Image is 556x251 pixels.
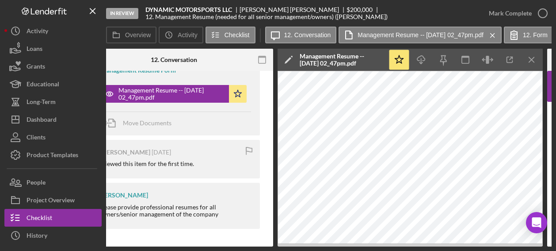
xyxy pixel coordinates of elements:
div: [PERSON_NAME] [PERSON_NAME] [240,6,347,13]
label: Checklist [225,31,250,39]
div: Please provide professional resumes for all owners/senior management of the company [99,204,251,218]
button: Overview [106,27,156,43]
div: Product Templates [27,146,78,166]
button: Management Resume -- [DATE] 02_47pm.pdf [339,27,502,43]
label: 12. Conversation [284,31,331,39]
label: Activity [178,31,197,39]
div: Dashboard [27,111,57,131]
button: Educational [4,75,102,93]
div: Mark Complete [489,4,532,22]
label: Overview [125,31,151,39]
div: Management Resume -- [DATE] 02_47pm.pdf [118,87,225,101]
button: Product Templates [4,146,102,164]
div: Checklist [27,209,52,229]
button: Checklist [206,27,255,43]
div: 12. Conversation [151,56,197,63]
button: 12. Form [504,27,553,43]
div: [PERSON_NAME] [101,149,150,156]
div: 12. Management Resume (needed for all senior management/owners) ([PERSON_NAME]) [145,13,388,20]
span: Move Documents [123,119,171,127]
button: History [4,227,102,244]
div: Open Intercom Messenger [526,212,547,233]
div: History [27,227,47,247]
div: Long-Term [27,93,56,113]
div: Clients [27,128,46,148]
div: Educational [27,75,59,95]
div: [PERSON_NAME] [99,192,148,199]
button: Management Resume -- [DATE] 02_47pm.pdf [101,85,247,103]
b: DYNAMIC MOTORSPORTS LLC [145,6,232,13]
div: Grants [27,58,45,77]
button: Project Overview [4,191,102,209]
div: Loans [27,40,42,60]
div: Activity [27,22,48,42]
button: Grants [4,58,102,75]
div: In Review [106,8,138,19]
div: People [27,174,46,193]
button: Activity [159,27,203,43]
button: Loans [4,40,102,58]
button: Long-Term [4,93,102,111]
button: Activity [4,22,102,40]
button: Dashboard [4,111,102,128]
div: Viewed this item for the first time. [101,160,194,167]
button: Checklist [4,209,102,227]
button: Mark Complete [480,4,552,22]
label: Management Resume -- [DATE] 02_47pm.pdf [358,31,484,39]
button: People [4,174,102,191]
time: 2025-03-27 15:44 [152,149,171,156]
button: 12. Conversation [265,27,337,43]
button: Clients [4,128,102,146]
span: $200,000 [347,6,373,13]
div: Management Resume -- [DATE] 02_47pm.pdf [300,53,384,67]
label: 12. Form [523,31,548,39]
div: Project Overview [27,191,75,211]
button: Move Documents [101,112,180,134]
